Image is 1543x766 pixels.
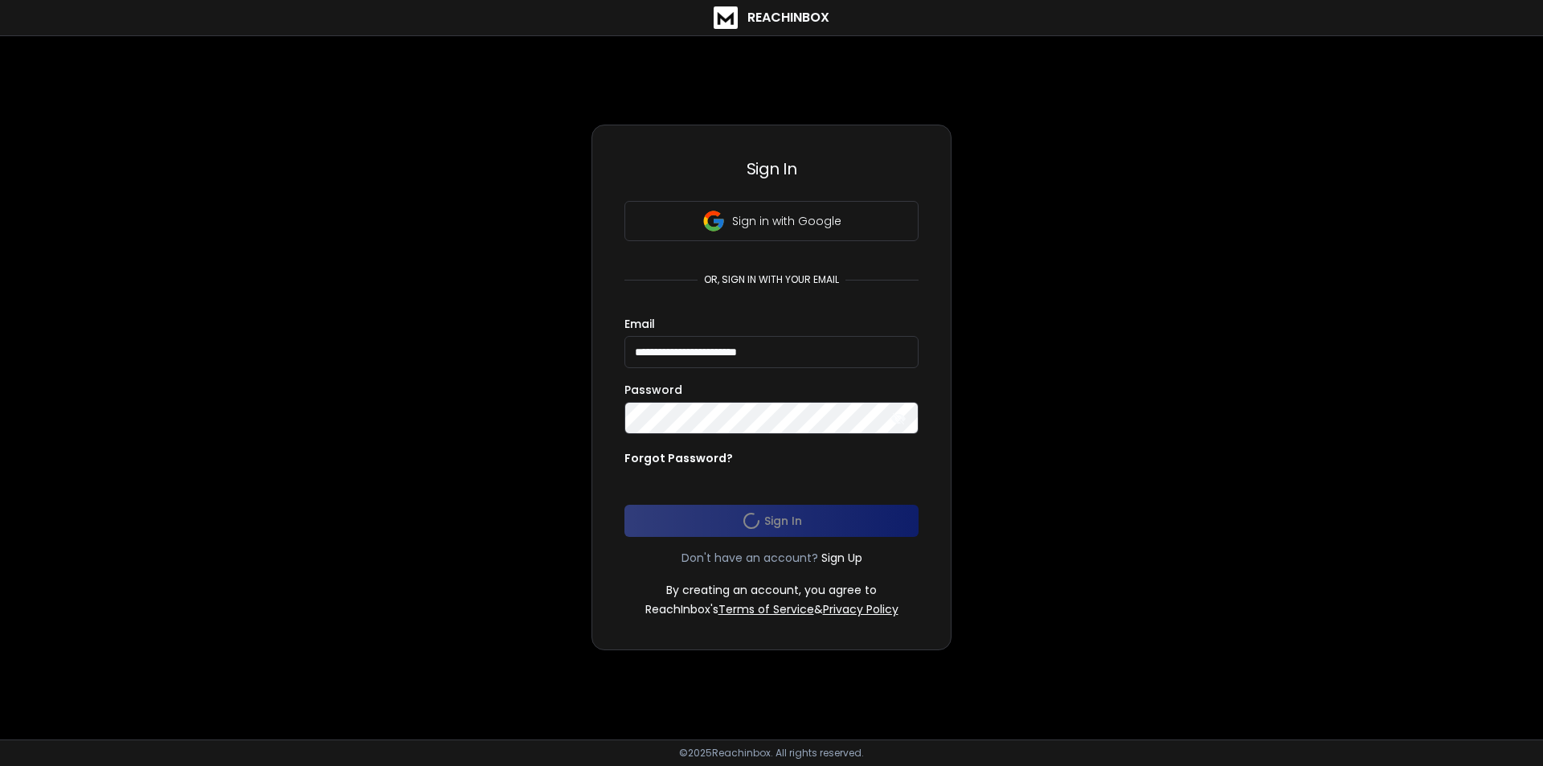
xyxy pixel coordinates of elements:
p: Forgot Password? [624,450,733,466]
h3: Sign In [624,158,919,180]
img: logo [714,6,738,29]
label: Password [624,384,682,395]
button: Sign in with Google [624,201,919,241]
p: Sign in with Google [732,213,841,229]
a: Terms of Service [718,601,814,617]
p: or, sign in with your email [698,273,845,286]
p: ReachInbox's & [645,601,898,617]
a: ReachInbox [714,6,829,29]
a: Sign Up [821,550,862,566]
a: Privacy Policy [823,601,898,617]
p: By creating an account, you agree to [666,582,877,598]
h1: ReachInbox [747,8,829,27]
p: Don't have an account? [681,550,818,566]
p: © 2025 Reachinbox. All rights reserved. [679,747,864,760]
label: Email [624,318,655,330]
